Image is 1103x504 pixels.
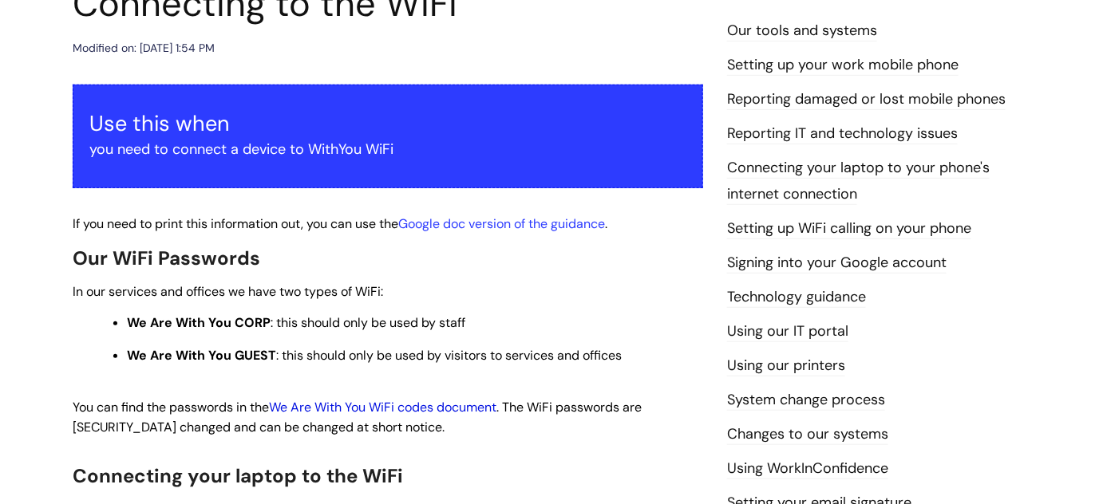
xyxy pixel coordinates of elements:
a: Setting up your work mobile phone [727,55,959,76]
span: : this should only be used by visitors to services and offices [127,347,622,364]
span: Connecting your laptop to the WiFi [73,463,403,488]
a: Technology guidance [727,287,866,308]
a: Our tools and systems [727,21,877,41]
a: Connecting your laptop to your phone's internet connection [727,158,990,204]
div: Modified on: [DATE] 1:54 PM [73,38,215,58]
a: Using our printers [727,356,845,376]
a: Using WorkInConfidence [727,459,888,479]
a: We Are With You WiFi codes document [269,399,496,415]
a: System change process [727,390,885,411]
span: In our services and offices we have two types of WiFi: [73,283,383,300]
a: Using our IT portal [727,321,848,342]
h3: Use this when [89,111,686,136]
a: Changes to our systems [727,424,888,445]
span: Our WiFi Passwords [73,246,260,270]
p: you need to connect a device to WithYou WiFi [89,136,686,162]
a: Google doc version of the guidance [398,215,605,232]
strong: We Are With You CORP [127,314,271,331]
span: : this should only be used by staff [127,314,465,331]
strong: We Are With You GUEST [127,347,276,364]
span: If you need to print this information out, you can use the . [73,215,607,232]
span: You can find the passwords in the . The WiFi passwords are [SECURITY_DATA] changed and can be cha... [73,399,642,435]
a: Setting up WiFi calling on your phone [727,219,971,239]
a: Signing into your Google account [727,253,947,274]
a: Reporting IT and technology issues [727,124,958,144]
a: Reporting damaged or lost mobile phones [727,89,1006,110]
